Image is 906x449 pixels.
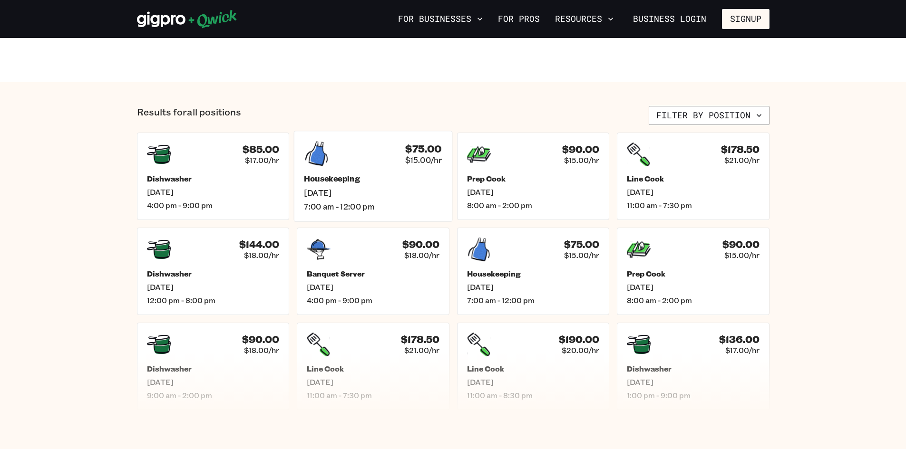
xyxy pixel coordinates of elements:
[394,11,487,27] button: For Businesses
[627,282,760,292] span: [DATE]
[719,334,760,345] h4: $136.00
[467,391,600,400] span: 11:00 am - 8:30 pm
[404,250,439,260] span: $18.00/hr
[564,155,599,165] span: $15.00/hr
[147,201,280,210] span: 4:00 pm - 9:00 pm
[239,239,279,250] h4: $144.00
[244,345,279,355] span: $18.00/hr
[724,155,760,165] span: $21.00/hr
[242,334,279,345] h4: $90.00
[457,323,610,410] a: $190.00$20.00/hrLine Cook[DATE]11:00 am - 8:30 pm
[401,334,439,345] h4: $178.50
[564,239,599,250] h4: $75.00
[467,377,600,387] span: [DATE]
[649,106,770,125] button: Filter by position
[307,296,439,305] span: 4:00 pm - 9:00 pm
[304,174,442,184] h5: Housekeeping
[617,133,770,220] a: $178.50$21.00/hrLine Cook[DATE]11:00 am - 7:30 pm
[243,143,279,155] h4: $85.00
[307,269,439,278] h5: Banquet Server
[627,377,760,387] span: [DATE]
[467,296,600,305] span: 7:00 am - 12:00 pm
[404,345,439,355] span: $21.00/hr
[627,269,760,278] h5: Prep Cook
[627,364,760,373] h5: Dishwasher
[494,11,544,27] a: For Pros
[147,174,280,183] h5: Dishwasher
[467,187,600,197] span: [DATE]
[137,133,290,220] a: $85.00$17.00/hrDishwasher[DATE]4:00 pm - 9:00 pm
[147,391,280,400] span: 9:00 am - 2:00 pm
[627,201,760,210] span: 11:00 am - 7:30 pm
[627,296,760,305] span: 8:00 am - 2:00 pm
[307,377,439,387] span: [DATE]
[559,334,599,345] h4: $190.00
[722,239,760,250] h4: $90.00
[297,323,449,410] a: $178.50$21.00/hrLine Cook[DATE]11:00 am - 7:30 pm
[457,133,610,220] a: $90.00$15.00/hrPrep Cook[DATE]8:00 am - 2:00 pm
[562,143,599,155] h4: $90.00
[722,9,770,29] button: Signup
[307,282,439,292] span: [DATE]
[627,174,760,183] h5: Line Cook
[625,9,714,29] a: Business Login
[137,106,241,125] p: Results for all positions
[304,201,442,211] span: 7:00 am - 12:00 pm
[297,228,449,315] a: $90.00$18.00/hrBanquet Server[DATE]4:00 pm - 9:00 pm
[137,228,290,315] a: $144.00$18.00/hrDishwasher[DATE]12:00 pm - 8:00 pm
[551,11,617,27] button: Resources
[147,296,280,305] span: 12:00 pm - 8:00 pm
[467,282,600,292] span: [DATE]
[244,250,279,260] span: $18.00/hr
[562,345,599,355] span: $20.00/hr
[147,187,280,197] span: [DATE]
[405,143,442,155] h4: $75.00
[564,250,599,260] span: $15.00/hr
[617,323,770,410] a: $136.00$17.00/hrDishwasher[DATE]1:00 pm - 9:00 pm
[467,269,600,278] h5: Housekeeping
[307,364,439,373] h5: Line Cook
[147,282,280,292] span: [DATE]
[467,174,600,183] h5: Prep Cook
[307,391,439,400] span: 11:00 am - 7:30 pm
[405,155,442,165] span: $15.00/hr
[457,228,610,315] a: $75.00$15.00/hrHousekeeping[DATE]7:00 am - 12:00 pm
[304,188,442,198] span: [DATE]
[467,364,600,373] h5: Line Cook
[245,155,279,165] span: $17.00/hr
[137,323,290,410] a: $90.00$18.00/hrDishwasher[DATE]9:00 am - 2:00 pm
[627,391,760,400] span: 1:00 pm - 9:00 pm
[617,228,770,315] a: $90.00$15.00/hrPrep Cook[DATE]8:00 am - 2:00 pm
[147,364,280,373] h5: Dishwasher
[725,345,760,355] span: $17.00/hr
[147,269,280,278] h5: Dishwasher
[721,143,760,155] h4: $178.50
[402,239,439,250] h4: $90.00
[467,201,600,210] span: 8:00 am - 2:00 pm
[147,377,280,387] span: [DATE]
[724,250,760,260] span: $15.00/hr
[627,187,760,197] span: [DATE]
[294,131,452,221] a: $75.00$15.00/hrHousekeeping[DATE]7:00 am - 12:00 pm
